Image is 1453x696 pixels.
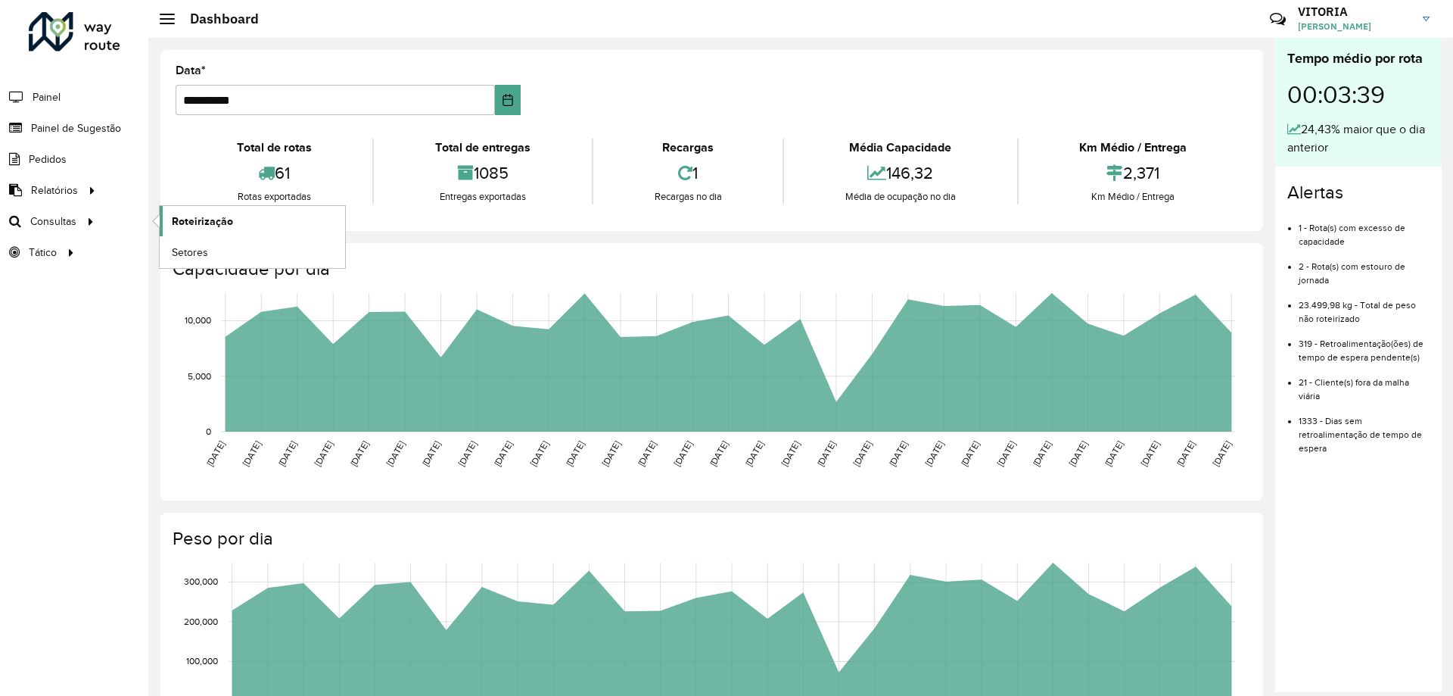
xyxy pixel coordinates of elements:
text: [DATE] [1211,439,1233,468]
text: 100,000 [186,657,218,666]
text: [DATE] [384,439,406,468]
div: Total de entregas [378,139,587,157]
li: 2 - Rota(s) com estouro de jornada [1299,248,1430,287]
text: [DATE] [743,439,765,468]
text: [DATE] [313,439,334,468]
span: Pedidos [29,151,67,167]
div: Tempo médio por rota [1287,48,1430,69]
text: [DATE] [671,439,693,468]
text: [DATE] [564,439,586,468]
h4: Capacidade por dia [173,258,1248,280]
span: Painel de Sugestão [31,120,121,136]
text: 10,000 [185,316,211,326]
text: [DATE] [420,439,442,468]
li: 23.499,98 kg - Total de peso não roteirizado [1299,287,1430,326]
div: Total de rotas [179,139,369,157]
h2: Dashboard [175,11,259,27]
text: [DATE] [204,439,226,468]
a: Setores [160,237,345,267]
label: Data [176,61,206,80]
div: 146,32 [788,157,1013,189]
text: [DATE] [600,439,622,468]
text: [DATE] [1031,439,1053,468]
span: Consultas [30,214,76,229]
text: [DATE] [851,439,873,468]
text: [DATE] [276,439,298,468]
text: [DATE] [241,439,263,468]
div: Entregas exportadas [378,189,587,204]
div: 00:03:39 [1287,69,1430,120]
span: Roteirização [172,214,233,229]
div: Média Capacidade [788,139,1013,157]
text: [DATE] [995,439,1017,468]
text: [DATE] [1175,439,1196,468]
h4: Peso por dia [173,528,1248,550]
a: Contato Rápido [1262,3,1294,36]
div: 2,371 [1022,157,1244,189]
text: 200,000 [184,616,218,626]
text: [DATE] [456,439,478,468]
span: [PERSON_NAME] [1298,20,1411,33]
div: Recargas no dia [597,189,779,204]
span: Setores [172,245,208,261]
text: [DATE] [887,439,909,468]
div: 1085 [378,157,587,189]
div: Recargas [597,139,779,157]
li: 21 - Cliente(s) fora da malha viária [1299,364,1430,403]
button: Choose Date [495,85,521,115]
text: 300,000 [184,577,218,587]
text: [DATE] [815,439,837,468]
text: [DATE] [708,439,730,468]
h3: VITORIA [1298,5,1411,19]
li: 1333 - Dias sem retroalimentação de tempo de espera [1299,403,1430,455]
span: Painel [33,89,61,105]
div: Km Médio / Entrega [1022,189,1244,204]
div: Média de ocupação no dia [788,189,1013,204]
text: [DATE] [959,439,981,468]
text: [DATE] [779,439,801,468]
text: [DATE] [1139,439,1161,468]
h4: Alertas [1287,182,1430,204]
div: Rotas exportadas [179,189,369,204]
a: Roteirização [160,206,345,236]
div: 61 [179,157,369,189]
text: 0 [206,426,211,436]
div: 1 [597,157,779,189]
text: [DATE] [492,439,514,468]
li: 1 - Rota(s) com excesso de capacidade [1299,210,1430,248]
li: 319 - Retroalimentação(ões) de tempo de espera pendente(s) [1299,326,1430,364]
text: [DATE] [348,439,370,468]
span: Tático [29,245,57,261]
text: [DATE] [636,439,658,468]
div: 24,43% maior que o dia anterior [1287,120,1430,157]
div: Km Médio / Entrega [1022,139,1244,157]
span: Relatórios [31,183,78,198]
text: [DATE] [923,439,945,468]
text: [DATE] [1103,439,1125,468]
text: [DATE] [1067,439,1089,468]
text: 5,000 [188,371,211,381]
text: [DATE] [528,439,550,468]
